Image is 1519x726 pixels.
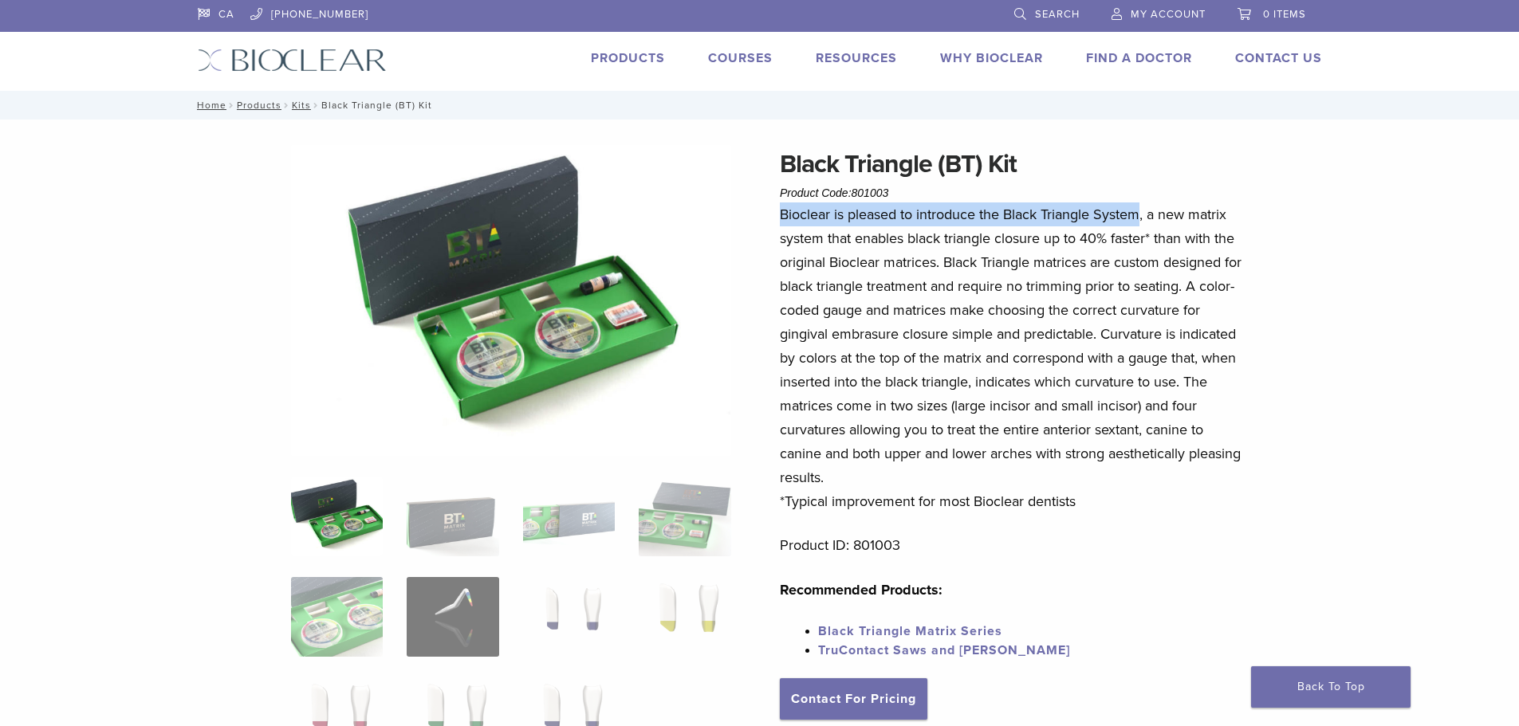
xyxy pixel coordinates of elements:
p: Bioclear is pleased to introduce the Black Triangle System, a new matrix system that enables blac... [780,202,1249,513]
a: Courses [708,50,773,66]
a: TruContact Saws and [PERSON_NAME] [818,642,1070,658]
span: / [226,101,237,109]
a: Home [192,100,226,111]
a: Back To Top [1251,666,1411,708]
img: Intro Black Triangle Kit-6 - Copy [291,145,731,456]
span: Search [1035,8,1080,21]
img: Black Triangle (BT) Kit - Image 2 [407,477,498,556]
img: Bioclear [198,49,387,72]
a: Why Bioclear [940,50,1043,66]
a: Products [591,50,665,66]
p: Product ID: 801003 [780,533,1249,557]
a: Contact For Pricing [780,678,927,720]
a: Find A Doctor [1086,50,1192,66]
img: Black Triangle (BT) Kit - Image 6 [407,577,498,657]
h1: Black Triangle (BT) Kit [780,145,1249,183]
nav: Black Triangle (BT) Kit [186,91,1334,120]
a: Black Triangle Matrix Series [818,623,1002,639]
a: Resources [816,50,897,66]
img: Black Triangle (BT) Kit - Image 7 [523,577,615,657]
img: Black Triangle (BT) Kit - Image 3 [523,477,615,556]
img: Black Triangle (BT) Kit - Image 5 [291,577,383,657]
span: Product Code: [780,186,888,199]
img: Intro-Black-Triangle-Kit-6-Copy-e1548792917662-324x324.jpg [291,477,383,556]
a: Kits [292,100,311,111]
img: Black Triangle (BT) Kit - Image 8 [639,577,730,657]
span: 801003 [852,186,889,199]
span: My Account [1131,8,1206,21]
span: / [311,101,321,109]
strong: Recommended Products: [780,581,942,598]
a: Products [237,100,281,111]
span: / [281,101,292,109]
a: Contact Us [1235,50,1322,66]
img: Black Triangle (BT) Kit - Image 4 [639,477,730,556]
span: 0 items [1263,8,1306,21]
